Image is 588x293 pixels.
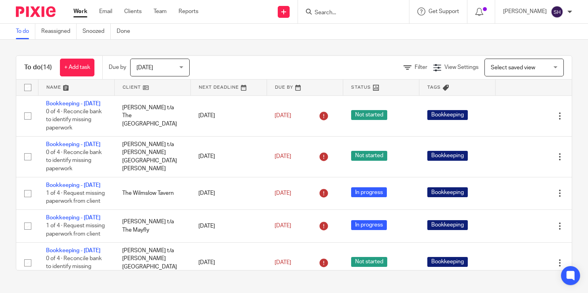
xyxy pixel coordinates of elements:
[83,24,111,39] a: Snoozed
[46,223,105,237] span: 1 of 4 · Request missing paperwork from client
[46,109,102,131] span: 0 of 4 · Reconcile bank to identify missing paperwork
[275,154,291,159] span: [DATE]
[114,136,190,177] td: [PERSON_NAME] t/a [PERSON_NAME][GEOGRAPHIC_DATA][PERSON_NAME]
[114,95,190,136] td: [PERSON_NAME] t/a The [GEOGRAPHIC_DATA]
[275,223,291,229] span: [DATE]
[114,242,190,283] td: [PERSON_NAME] t/a [PERSON_NAME][GEOGRAPHIC_DATA][PERSON_NAME]
[427,85,441,89] span: Tags
[503,8,547,15] p: [PERSON_NAME]
[16,24,35,39] a: To do
[46,150,102,171] span: 0 of 4 · Reconcile bank to identify missing paperwork
[46,215,100,221] a: Bookkeeping - [DATE]
[427,151,468,161] span: Bookkeeping
[114,177,190,209] td: The Wilmslow Tavern
[427,220,468,230] span: Bookkeeping
[46,142,100,147] a: Bookkeeping - [DATE]
[427,110,468,120] span: Bookkeeping
[190,210,267,242] td: [DATE]
[46,248,100,253] a: Bookkeeping - [DATE]
[109,63,126,71] p: Due by
[427,187,468,197] span: Bookkeeping
[41,24,77,39] a: Reassigned
[99,8,112,15] a: Email
[117,24,136,39] a: Done
[124,8,142,15] a: Clients
[41,64,52,70] span: (14)
[429,9,459,14] span: Get Support
[275,190,291,196] span: [DATE]
[190,136,267,177] td: [DATE]
[190,95,267,136] td: [DATE]
[427,257,468,267] span: Bookkeeping
[351,110,387,120] span: Not started
[46,190,105,204] span: 1 of 4 · Request missing paperwork from client
[444,65,478,70] span: View Settings
[275,260,291,265] span: [DATE]
[351,151,387,161] span: Not started
[491,65,535,70] span: Select saved view
[190,177,267,209] td: [DATE]
[351,220,387,230] span: In progress
[24,63,52,72] h1: To do
[16,6,56,17] img: Pixie
[190,242,267,283] td: [DATE]
[275,113,291,118] span: [DATE]
[314,10,385,17] input: Search
[415,65,427,70] span: Filter
[351,187,387,197] span: In progress
[114,210,190,242] td: [PERSON_NAME] t/a The Mayfly
[46,256,102,278] span: 0 of 4 · Reconcile bank to identify missing paperwork
[46,183,100,188] a: Bookkeeping - [DATE]
[351,257,387,267] span: Not started
[60,59,94,76] a: + Add task
[179,8,198,15] a: Reports
[154,8,167,15] a: Team
[136,65,153,70] span: [DATE]
[73,8,87,15] a: Work
[551,6,563,18] img: svg%3E
[46,101,100,107] a: Bookkeeping - [DATE]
